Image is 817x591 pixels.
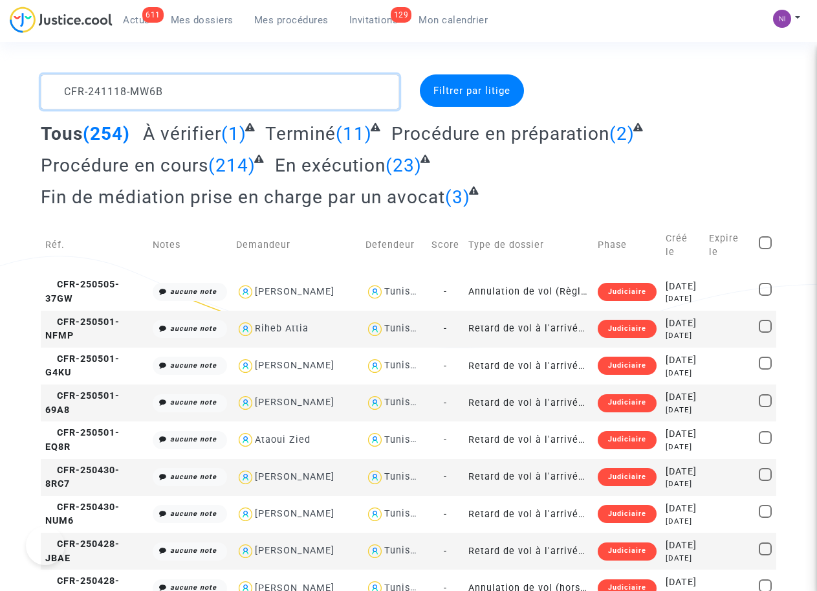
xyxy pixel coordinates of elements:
[384,323,423,334] div: Tunisair
[384,545,423,556] div: Tunisair
[384,508,423,519] div: Tunisair
[365,468,384,487] img: icon-user.svg
[365,430,384,449] img: icon-user.svg
[255,397,334,408] div: [PERSON_NAME]
[232,217,361,273] td: Demandeur
[598,283,657,301] div: Judiciaire
[445,186,470,208] span: (3)
[365,283,384,302] img: icon-user.svg
[384,397,423,408] div: Tunisair
[45,465,120,490] span: CFR-250430-8RC7
[365,357,384,375] img: icon-user.svg
[275,155,386,176] span: En exécution
[236,468,255,487] img: icon-user.svg
[609,123,635,144] span: (2)
[45,279,120,304] span: CFR-250505-37GW
[666,575,699,590] div: [DATE]
[339,10,409,30] a: 129Invitations
[444,434,447,445] span: -
[170,509,217,518] i: aucune note
[444,323,447,334] span: -
[113,10,160,30] a: 611Actus
[123,14,150,26] span: Actus
[464,217,593,273] td: Type de dossier
[160,10,244,30] a: Mes dossiers
[666,427,699,441] div: [DATE]
[384,286,423,297] div: Tunisair
[666,539,699,553] div: [DATE]
[464,496,593,533] td: Retard de vol à l'arrivée (Règlement CE n°261/2004)
[170,361,217,370] i: aucune note
[170,473,217,481] i: aucune note
[45,317,120,342] span: CFR-250501-NFMP
[255,434,310,445] div: Ataoui Zied
[255,508,334,519] div: [PERSON_NAME]
[408,10,498,30] a: Mon calendrier
[444,286,447,297] span: -
[365,394,384,412] img: icon-user.svg
[384,360,423,371] div: Tunisair
[598,505,657,523] div: Judiciaire
[236,320,255,339] img: icon-user.svg
[464,385,593,421] td: Retard de vol à l'arrivée (Règlement CE n°261/2004)
[598,357,657,375] div: Judiciaire
[419,14,488,26] span: Mon calendrier
[444,397,447,408] span: -
[254,14,329,26] span: Mes procédures
[666,330,699,341] div: [DATE]
[661,217,704,273] td: Créé le
[666,368,699,379] div: [DATE]
[41,186,445,208] span: Fin de médiation prise en charge par un avocat
[464,459,593,496] td: Retard de vol à l'arrivée (Règlement CE n°261/2004)
[427,217,464,273] td: Score
[666,317,699,331] div: [DATE]
[361,217,426,273] td: Defendeur
[464,533,593,570] td: Retard de vol à l'arrivée (hors UE - Convention de [GEOGRAPHIC_DATA])
[365,542,384,561] img: icon-user.svg
[170,287,217,296] i: aucune note
[666,465,699,479] div: [DATE]
[598,431,657,449] div: Judiciaire
[41,123,83,144] span: Tous
[598,394,657,412] div: Judiciaire
[45,539,120,564] span: CFR-250428-JBAE
[170,435,217,443] i: aucune note
[666,502,699,516] div: [DATE]
[444,361,447,372] span: -
[391,123,609,144] span: Procédure en préparation
[666,516,699,527] div: [DATE]
[41,217,148,273] td: Réf.
[433,85,510,96] span: Filtrer par litige
[236,283,255,302] img: icon-user.svg
[464,311,593,348] td: Retard de vol à l'arrivée (Règlement CE n°261/2004)
[143,123,221,144] span: À vérifier
[598,320,657,338] div: Judiciaire
[208,155,256,176] span: (214)
[666,280,699,294] div: [DATE]
[598,542,657,561] div: Judiciaire
[148,217,232,273] td: Notes
[349,14,398,26] span: Invitations
[593,217,661,273] td: Phase
[83,123,130,144] span: (254)
[384,434,423,445] div: Tunisair
[384,471,423,482] div: Tunisair
[391,7,412,23] div: 129
[255,286,334,297] div: [PERSON_NAME]
[45,502,120,527] span: CFR-250430-NUM6
[386,155,422,176] span: (23)
[666,553,699,564] div: [DATE]
[365,505,384,524] img: icon-user.svg
[336,123,372,144] span: (11)
[666,390,699,405] div: [DATE]
[255,360,334,371] div: [PERSON_NAME]
[255,323,309,334] div: Riheb Attia
[170,546,217,555] i: aucune note
[45,353,120,379] span: CFR-250501-G4KU
[45,390,120,416] span: CFR-250501-69A8
[365,320,384,339] img: icon-user.svg
[45,427,120,452] span: CFR-250501-EQ8R
[244,10,339,30] a: Mes procédures
[666,405,699,416] div: [DATE]
[666,441,699,452] div: [DATE]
